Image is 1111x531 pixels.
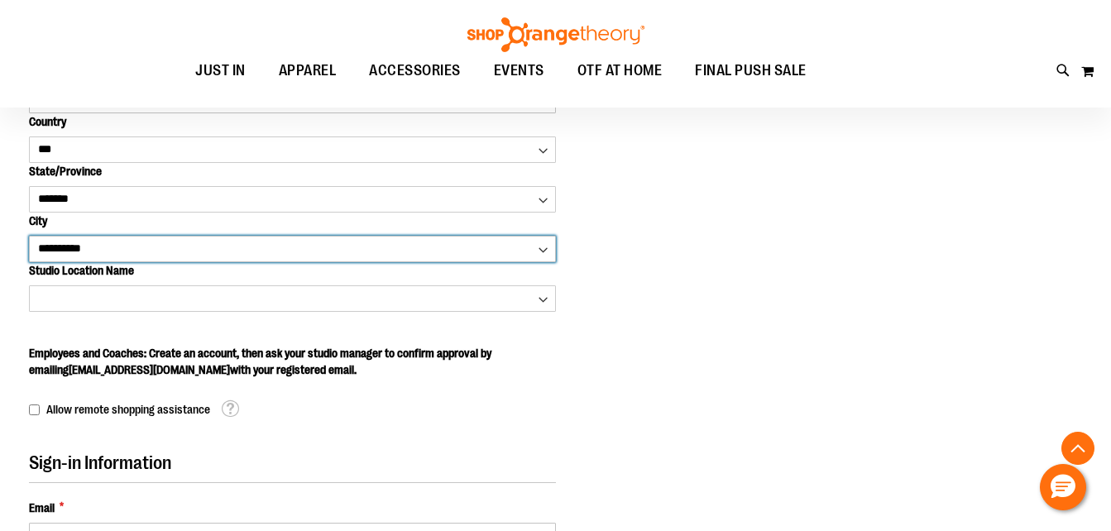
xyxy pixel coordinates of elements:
[678,52,823,90] a: FINAL PUSH SALE
[29,264,134,277] span: Studio Location Name
[29,165,102,178] span: State/Province
[262,52,353,90] a: APPAREL
[494,52,544,89] span: EVENTS
[279,52,337,89] span: APPAREL
[29,500,55,516] span: Email
[352,52,477,90] a: ACCESSORIES
[1040,464,1086,510] button: Hello, have a question? Let’s chat.
[369,52,461,89] span: ACCESSORIES
[465,17,647,52] img: Shop Orangetheory
[561,52,679,90] a: OTF AT HOME
[29,347,491,376] span: Employees and Coaches: Create an account, then ask your studio manager to confirm approval by ema...
[46,403,210,416] span: Allow remote shopping assistance
[29,214,47,227] span: City
[195,52,246,89] span: JUST IN
[29,452,171,473] span: Sign-in Information
[477,52,561,90] a: EVENTS
[577,52,663,89] span: OTF AT HOME
[29,115,66,128] span: Country
[1061,432,1094,465] button: Back To Top
[695,52,807,89] span: FINAL PUSH SALE
[179,52,262,90] a: JUST IN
